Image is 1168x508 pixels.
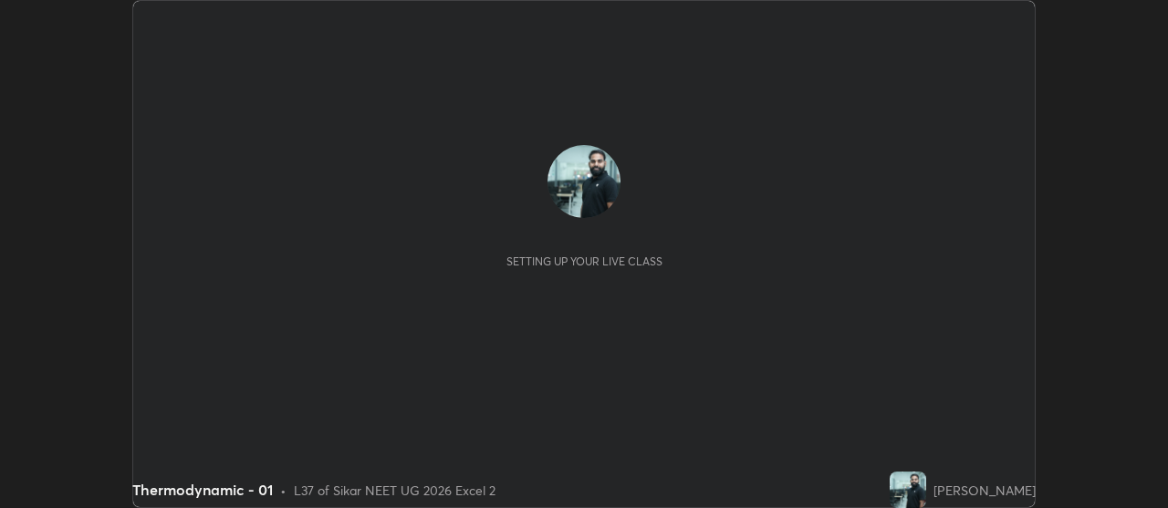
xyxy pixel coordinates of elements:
div: [PERSON_NAME] [933,481,1036,500]
img: 458855d34a904919bf64d220e753158f.jpg [547,145,620,218]
div: • [280,481,287,500]
div: Setting up your live class [506,254,662,268]
img: 458855d34a904919bf64d220e753158f.jpg [890,472,926,508]
div: L37 of Sikar NEET UG 2026 Excel 2 [294,481,495,500]
div: Thermodynamic - 01 [132,479,273,501]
